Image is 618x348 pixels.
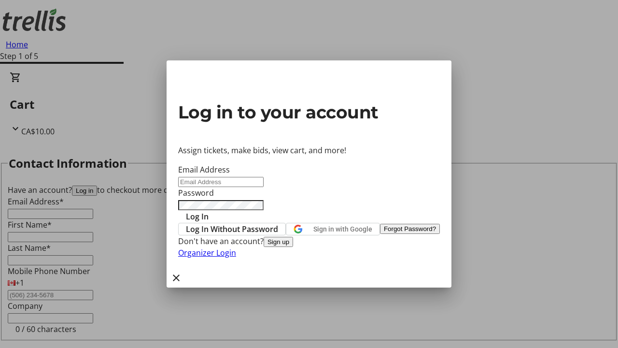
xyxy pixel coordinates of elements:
[178,188,214,198] label: Password
[178,235,440,247] div: Don't have an account?
[178,177,264,187] input: Email Address
[264,237,293,247] button: Sign up
[186,223,278,235] span: Log In Without Password
[286,223,380,235] button: Sign in with Google
[167,268,186,288] button: Close
[178,211,216,222] button: Log In
[178,223,286,235] button: Log In Without Password
[380,224,440,234] button: Forgot Password?
[178,145,440,156] p: Assign tickets, make bids, view cart, and more!
[178,164,230,175] label: Email Address
[186,211,209,222] span: Log In
[313,225,372,233] span: Sign in with Google
[178,247,236,258] a: Organizer Login
[178,99,440,125] h2: Log in to your account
